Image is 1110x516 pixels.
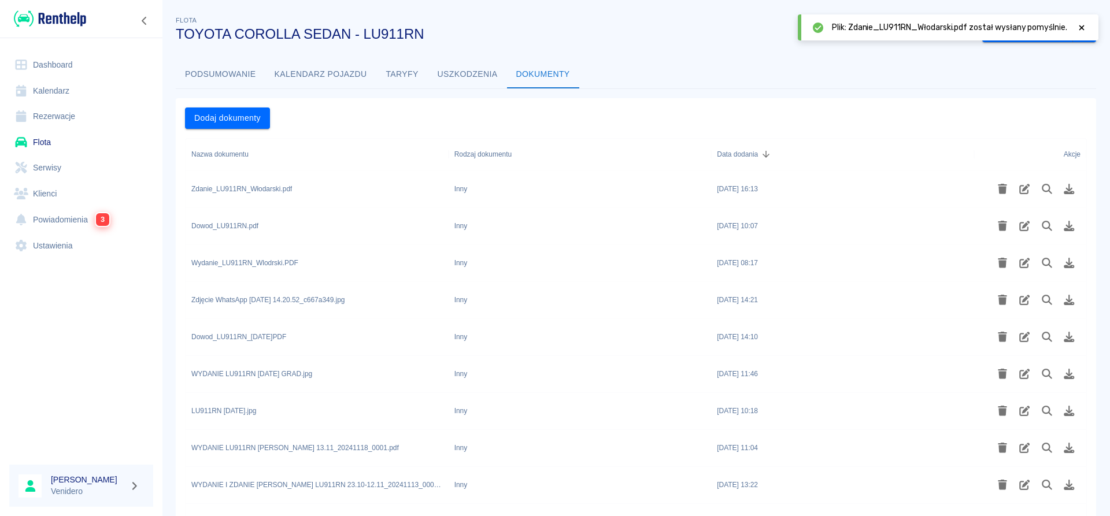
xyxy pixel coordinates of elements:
[1013,179,1036,199] button: Edytuj rodzaj dokumentu
[1013,364,1036,384] button: Edytuj rodzaj dokumentu
[9,181,153,207] a: Klienci
[991,253,1014,273] button: Usuń plik
[991,438,1014,458] button: Usuń plik
[191,221,258,231] div: Dowod_LU911RN.pdf
[96,213,109,226] span: 3
[1036,364,1059,384] button: Podgląd pliku
[176,26,973,42] h3: TOYOTA COROLLA SEDAN - LU911RN
[454,369,468,379] div: Inny
[9,129,153,155] a: Flota
[991,179,1014,199] button: Usuń plik
[454,443,468,453] div: Inny
[717,480,758,490] div: 13 lis 2024, 13:22
[991,401,1014,421] button: Usuń plik
[1064,138,1081,170] div: Akcje
[454,138,512,170] div: Rodzaj dokumentu
[1013,438,1036,458] button: Edytuj rodzaj dokumentu
[717,138,758,170] div: Data dodania
[186,138,449,170] div: Nazwa dokumentu
[717,369,758,379] div: 3 mar 2025, 11:46
[51,474,125,485] h6: [PERSON_NAME]
[717,443,758,453] div: 18 lis 2024, 11:04
[1058,327,1081,347] button: Pobierz plik
[1013,327,1036,347] button: Edytuj rodzaj dokumentu
[974,138,1086,170] div: Akcje
[9,206,153,233] a: Powiadomienia3
[991,364,1014,384] button: Usuń plik
[1013,216,1036,236] button: Edytuj rodzaj dokumentu
[136,13,153,28] button: Zwiń nawigację
[376,61,428,88] button: Taryfy
[717,332,758,342] div: 28 mar 2025, 14:10
[449,138,712,170] div: Rodzaj dokumentu
[191,369,312,379] div: WYDANIE LU911RN 3.03.2025 GRAD.jpg
[1013,253,1036,273] button: Edytuj rodzaj dokumentu
[9,52,153,78] a: Dashboard
[1058,364,1081,384] button: Pobierz plik
[832,21,1067,34] span: Plik: Zdanie_LU911RN_Włodarski.pdf został wysłany pomyślnie.
[717,295,758,305] div: 28 mar 2025, 14:21
[9,78,153,104] a: Kalendarz
[1036,475,1059,495] button: Podgląd pliku
[265,61,376,88] button: Kalendarz pojazdu
[176,61,265,88] button: Podsumowanie
[1013,401,1036,421] button: Edytuj rodzaj dokumentu
[9,103,153,129] a: Rezerwacje
[717,221,758,231] div: 1 wrz 2025, 10:07
[991,290,1014,310] button: Usuń plik
[51,485,125,498] p: Venidero
[1058,290,1081,310] button: Pobierz plik
[191,258,298,268] div: Wydanie_LU911RN_Wlodrski.PDF
[1058,179,1081,199] button: Pobierz plik
[1058,438,1081,458] button: Pobierz plik
[507,61,579,88] button: Dokumenty
[1036,290,1059,310] button: Podgląd pliku
[1036,438,1059,458] button: Podgląd pliku
[454,332,468,342] div: Inny
[1036,401,1059,421] button: Podgląd pliku
[191,184,292,194] div: Zdanie_LU911RN_Włodarski.pdf
[454,406,468,416] div: Inny
[1036,179,1059,199] button: Podgląd pliku
[717,258,758,268] div: 13 cze 2025, 08:17
[191,332,286,342] div: Dowod_LU911RN_2025-03-28.PDF
[1058,401,1081,421] button: Pobierz plik
[454,221,468,231] div: Inny
[1036,253,1059,273] button: Podgląd pliku
[176,17,197,24] span: Flota
[191,443,399,453] div: WYDANIE LU911RN GRZEGORZ GAWLIK 13.11_20241118_0001.pdf
[9,155,153,181] a: Serwisy
[1036,327,1059,347] button: Podgląd pliku
[191,406,256,416] div: LU911RN 3 luty 25.jpg
[758,146,774,162] button: Sort
[1058,475,1081,495] button: Pobierz plik
[9,9,86,28] a: Renthelp logo
[191,138,249,170] div: Nazwa dokumentu
[1058,216,1081,236] button: Pobierz plik
[9,233,153,259] a: Ustawienia
[1036,216,1059,236] button: Podgląd pliku
[191,480,443,490] div: WYDANIE I ZDANIE DARIUSZ SAWCZYN LU911RN 23.10-12.11_20241113_0001.pdf
[14,9,86,28] img: Renthelp logo
[1013,475,1036,495] button: Edytuj rodzaj dokumentu
[1058,253,1081,273] button: Pobierz plik
[991,216,1014,236] button: Usuń plik
[711,138,974,170] div: Data dodania
[717,184,758,194] div: 1 wrz 2025, 16:13
[1013,290,1036,310] button: Edytuj rodzaj dokumentu
[717,406,758,416] div: 17 lut 2025, 10:18
[454,258,468,268] div: Inny
[454,480,468,490] div: Inny
[454,184,468,194] div: Inny
[454,295,468,305] div: Inny
[991,475,1014,495] button: Usuń plik
[428,61,507,88] button: Uszkodzenia
[991,327,1014,347] button: Usuń plik
[185,107,270,129] button: Dodaj dokumenty
[191,295,345,305] div: Zdjęcie WhatsApp 2025-03-28 o 14.20.52_c667a349.jpg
